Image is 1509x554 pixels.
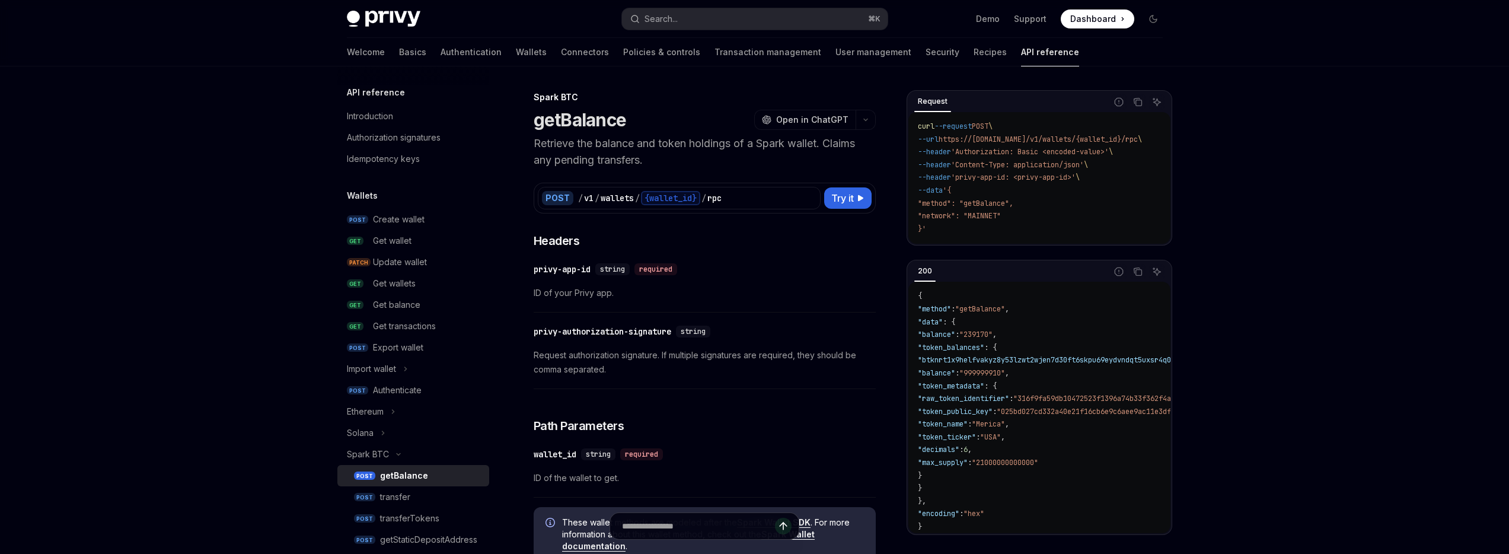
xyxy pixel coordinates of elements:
[337,508,489,529] a: POSTtransferTokens
[337,486,489,508] a: POSTtransfer
[373,319,436,333] div: Get transactions
[918,432,976,442] span: "token_ticker"
[776,114,848,126] span: Open in ChatGPT
[1076,173,1080,182] span: \
[373,276,416,291] div: Get wallets
[347,237,363,246] span: GET
[974,38,1007,66] a: Recipes
[347,258,371,267] span: PATCH
[337,422,489,444] button: Toggle Solana section
[534,233,580,249] span: Headers
[918,135,939,144] span: --url
[373,383,422,397] div: Authenticate
[968,419,972,429] span: :
[914,264,936,278] div: 200
[337,273,489,294] a: GETGet wallets
[373,212,425,227] div: Create wallet
[1013,394,1287,403] span: "316f9fa59db10472523f1396a74b33f362f4af50b079a2e48d64da05d38680ea"
[988,122,993,131] span: \
[1130,94,1146,110] button: Copy the contents from the code block
[534,286,876,300] span: ID of your Privy app.
[337,444,489,465] button: Toggle Spark BTC section
[951,304,955,314] span: :
[1005,304,1009,314] span: ,
[622,513,775,539] input: Ask a question...
[714,38,821,66] a: Transaction management
[959,445,964,454] span: :
[337,230,489,251] a: GETGet wallet
[918,496,926,506] span: },
[918,368,955,378] span: "balance"
[1149,94,1165,110] button: Ask AI
[337,148,489,170] a: Idempotency keys
[1070,13,1116,25] span: Dashboard
[337,337,489,358] a: POSTExport wallet
[831,191,854,205] span: Try it
[534,109,627,130] h1: getBalance
[951,147,1109,157] span: 'Authorization: Basic <encoded-value>'
[441,38,502,66] a: Authentication
[534,91,876,103] div: Spark BTC
[601,192,634,204] div: wallets
[534,263,591,275] div: privy-app-id
[701,192,706,204] div: /
[1109,147,1113,157] span: \
[972,458,1038,467] span: "21000000000000"
[918,483,922,493] span: }
[1149,264,1165,279] button: Ask AI
[918,147,951,157] span: --header
[347,11,420,27] img: dark logo
[347,343,368,352] span: POST
[918,445,959,454] span: "decimals"
[1014,13,1047,25] a: Support
[918,211,1001,221] span: "network": "MAINNET"
[918,173,951,182] span: --header
[980,432,1001,442] span: "USA"
[373,234,411,248] div: Get wallet
[534,471,876,485] span: ID of the wallet to get.
[516,38,547,66] a: Wallets
[918,330,955,339] span: "balance"
[595,192,599,204] div: /
[634,263,677,275] div: required
[951,173,1076,182] span: 'privy-app-id: <privy-app-id>'
[918,343,984,352] span: "token_balances"
[622,8,888,30] button: Open search
[584,192,594,204] div: v1
[707,192,722,204] div: rpc
[984,381,997,391] span: : {
[635,192,640,204] div: /
[918,407,993,416] span: "token_public_key"
[964,445,968,454] span: 6
[868,14,880,24] span: ⌘ K
[918,471,922,480] span: }
[347,405,384,419] div: Ethereum
[1001,432,1005,442] span: ,
[918,224,926,234] span: }'
[918,522,922,531] span: }
[337,251,489,273] a: PATCHUpdate wallet
[918,381,984,391] span: "token_metadata"
[347,447,389,461] div: Spark BTC
[586,450,611,459] span: string
[918,186,943,195] span: --data
[337,127,489,148] a: Authorization signatures
[681,327,706,336] span: string
[380,490,410,504] div: transfer
[1111,264,1127,279] button: Report incorrect code
[347,130,441,145] div: Authorization signatures
[918,199,1013,208] span: "method": "getBalance",
[968,445,972,454] span: ,
[534,326,671,338] div: privy-authorization-signature
[959,509,964,518] span: :
[1005,368,1009,378] span: ,
[600,265,625,274] span: string
[620,448,663,460] div: required
[337,316,489,337] a: GETGet transactions
[354,536,375,545] span: POST
[926,38,959,66] a: Security
[337,380,489,401] a: POSTAuthenticate
[347,152,420,166] div: Idempotency keys
[337,358,489,380] button: Toggle Import wallet section
[534,348,876,377] span: Request authorization signature. If multiple signatures are required, they should be comma separa...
